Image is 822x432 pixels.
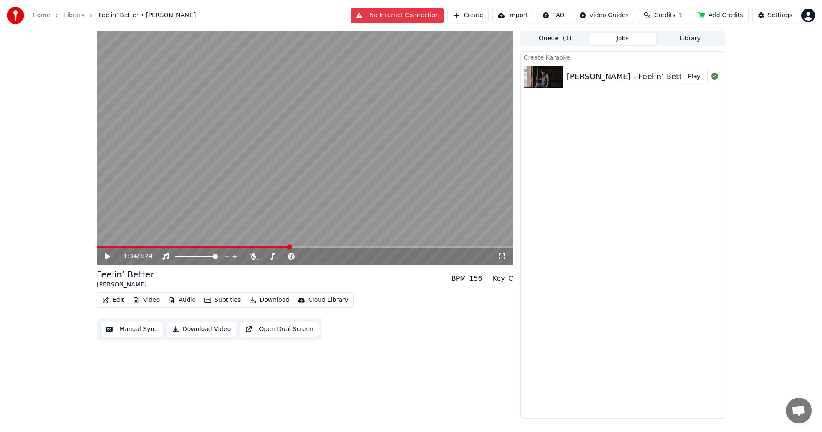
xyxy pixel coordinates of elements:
button: Open Dual Screen [240,322,319,337]
button: Edit [99,294,128,306]
button: Queue [521,33,589,45]
button: Create [447,8,489,23]
span: ( 1 ) [563,34,572,43]
button: No Internet Connection [351,8,444,23]
button: Video [129,294,163,306]
button: Subtitles [201,294,244,306]
button: Add Credits [693,8,749,23]
a: Home [33,11,50,20]
div: Create Karaoke [521,52,725,62]
div: C [509,274,513,284]
button: Play [681,69,708,84]
button: Download Video [167,322,236,337]
div: Feelin’ Better [97,268,154,280]
div: BPM [451,274,466,284]
button: FAQ [537,8,570,23]
div: [PERSON_NAME] [97,280,154,289]
a: Library [64,11,85,20]
div: 156 [469,274,482,284]
button: Video Guides [574,8,634,23]
span: 1 [679,11,683,20]
nav: breadcrumb [33,11,196,20]
img: youka [7,7,24,24]
button: Settings [752,8,798,23]
div: / [124,252,144,261]
span: 1:34 [124,252,137,261]
button: Library [656,33,724,45]
button: Jobs [589,33,657,45]
div: Key [493,274,505,284]
span: Feelin’ Better • [PERSON_NAME] [98,11,196,20]
div: Settings [768,11,792,20]
button: Credits1 [638,8,689,23]
button: Audio [165,294,199,306]
button: Import [492,8,533,23]
button: Download [246,294,293,306]
span: Credits [654,11,675,20]
span: 3:24 [139,252,152,261]
button: Manual Sync [100,322,163,337]
div: [PERSON_NAME] - Feelin’ Better [567,71,690,83]
div: Cloud Library [308,296,348,304]
a: Open chat [786,398,812,423]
